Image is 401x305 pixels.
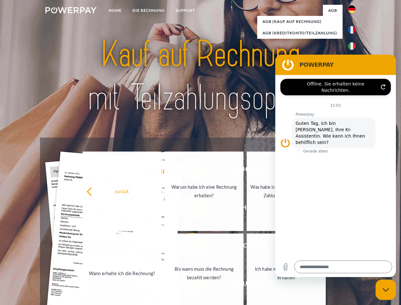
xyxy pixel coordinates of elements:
[257,16,343,27] a: AGB (Kauf auf Rechnung)
[86,269,158,277] div: Wann erhalte ich die Rechnung?
[247,152,326,231] a: Was habe ich noch offen, ist meine Zahlung eingegangen?
[257,27,343,39] a: AGB (Kreditkonto/Teilzahlung)
[251,183,322,200] div: Was habe ich noch offen, ist meine Zahlung eingegangen?
[127,5,170,16] a: DIE RECHNUNG
[348,42,356,50] img: it
[86,187,158,195] div: zurück
[168,265,240,282] div: Bis wann muss die Rechnung bezahlt werden?
[275,55,396,277] iframe: Messaging-Fenster
[348,5,356,13] img: de
[45,7,97,13] img: logo-powerpay-white.svg
[168,183,240,200] div: Warum habe ich eine Rechnung erhalten?
[323,5,343,16] a: agb
[348,26,356,34] img: fr
[103,5,127,16] a: Home
[251,265,322,282] div: Ich habe nur eine Teillieferung erhalten
[376,280,396,300] iframe: Schaltfläche zum Öffnen des Messaging-Fensters; Konversation läuft
[61,30,340,122] img: title-powerpay_de.svg
[170,5,200,16] a: SUPPORT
